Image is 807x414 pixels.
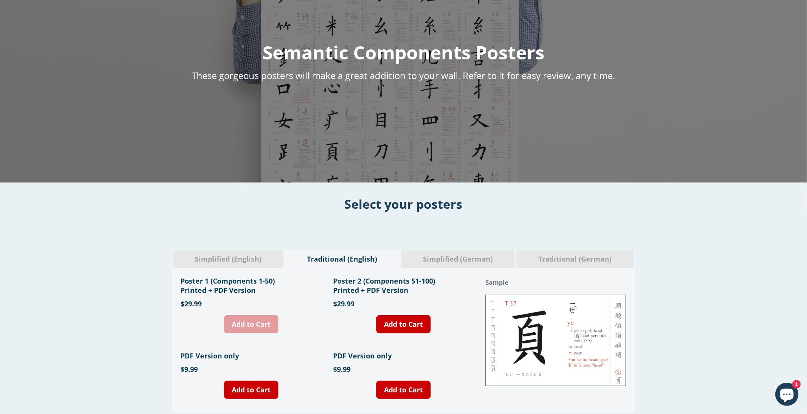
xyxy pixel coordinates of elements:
span: $9.99 [333,365,350,374]
span: $29.99 [333,299,354,308]
span: $9.99 [181,365,198,374]
a: Add to Cart [224,381,278,399]
inbox-online-store-chat: Shopify online store chat [773,383,801,408]
h1: PDF Version only [181,351,322,360]
a: Add to Cart [376,381,431,399]
h1: Poster 1 (Components 1-50) Printed + PDF Version [181,276,322,295]
h1: Poster 2 (Components 51-100) Printed + PDF Version [333,276,474,295]
span: Simplified (English) [179,254,278,264]
h1: Sample [485,276,626,289]
a: Add to Cart [224,315,278,333]
h1: Semantic Components Posters [138,40,669,65]
span: Traditional (English) [291,254,394,264]
span: Simplified (German) [407,254,509,264]
h1: PDF Version only [333,351,474,360]
a: Add to Cart [376,315,431,333]
span: Traditional (German) [522,254,628,264]
span: $29.99 [181,299,202,308]
h5: These gorgeous posters will make a great addition to your wall. Refer to it for easy review, any ... [138,69,669,83]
